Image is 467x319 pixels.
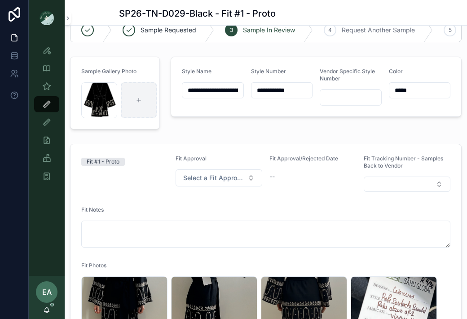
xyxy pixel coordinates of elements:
span: Style Number [251,68,286,75]
button: Select Button [364,177,451,192]
span: Request Another Sample [342,26,415,35]
h1: SP26-TN-D029-Black - Fit #1 - Proto [119,7,276,20]
span: Sample Gallery Photo [81,68,137,75]
span: Sample In Review [243,26,295,35]
span: Fit Photos [81,262,106,269]
span: EA [42,287,52,297]
span: -- [269,172,275,181]
span: Sample Requested [141,26,196,35]
button: Select Button [176,169,263,186]
span: 4 [328,27,332,34]
span: Fit Notes [81,206,104,213]
span: 5 [449,27,452,34]
span: Fit Tracking Number - Samples Back to Vendor [364,155,443,169]
span: 3 [230,27,233,34]
span: Fit Approval [176,155,207,162]
span: Color [389,68,403,75]
span: Style Name [182,68,211,75]
img: App logo [40,11,54,25]
span: Vendor Specific Style Number [320,68,375,82]
span: Select a Fit Approval [183,173,244,182]
span: Fit Approval/Rejected Date [269,155,338,162]
div: Fit #1 - Proto [87,158,119,166]
div: scrollable content [29,36,65,196]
